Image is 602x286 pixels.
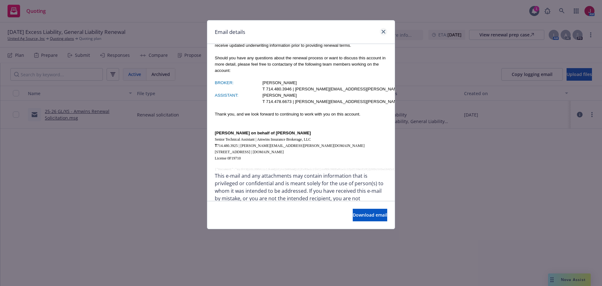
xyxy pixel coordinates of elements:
span: Download email [353,212,387,218]
span: Senior Technical Assistant | Amwins Insurance Brokerage, LLC [215,137,311,142]
a: close [380,28,387,35]
span: T 714.480.3946 | [PERSON_NAME][EMAIL_ADDRESS][PERSON_NAME][DOMAIN_NAME] [262,87,435,91]
span: any of the following team members working on the account: [215,62,379,73]
button: Download email [353,209,387,221]
span: 714.480.3925 | [PERSON_NAME][EMAIL_ADDRESS][PERSON_NAME][DOMAIN_NAME] [217,143,364,148]
span: T 714.478.6673 | [PERSON_NAME][EMAIL_ADDRESS][PERSON_NAME][DOMAIN_NAME] [262,99,435,104]
span: T [215,143,217,148]
span: BROKER: [215,80,234,85]
span: [STREET_ADDRESS] | [DOMAIN_NAME] [215,150,284,154]
span: Thank you, and we look forward to continuing to work with you on this account. [215,112,361,116]
span: [PERSON_NAME] on behalf of [PERSON_NAME] [215,131,311,135]
span: Please note the Insured may receive a Notice of Non-Renewal directly from the carrier. These noti... [215,24,383,48]
span: [PERSON_NAME] [262,80,297,85]
span: License 0F19710 [215,156,241,160]
span: ASSISTANT: [215,93,238,98]
pre: {"Document":"eyJhY3QiOiJORVciLCJkaWQiOjAsImR0aWQiOjExMSwic2lkIjoxMDk3NDEwMiwic2ZpZCI6WzEzMjQ3ODc5... [215,168,387,172]
p: [PERSON_NAME] [262,92,438,99]
h1: Email details [215,28,245,36]
span: Should you have any questions about the renewal process or want to discuss this account in more d... [215,56,386,67]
